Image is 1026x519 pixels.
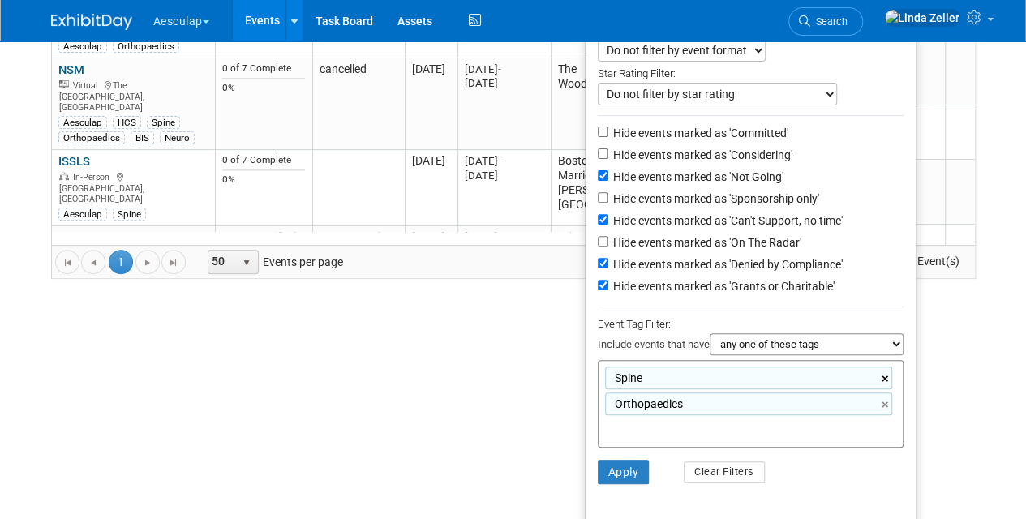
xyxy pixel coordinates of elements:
div: BIS [131,131,154,144]
button: Apply [598,460,650,484]
span: In-Person [73,172,114,182]
a: × [882,396,892,414]
div: 0 of 7 Complete [222,154,305,166]
div: Include events that have [598,333,904,360]
img: In-Person Event [59,172,69,180]
div: [DATE] [465,62,543,76]
div: 0% [222,82,305,94]
td: Boston Marriott [PERSON_NAME][GEOGRAPHIC_DATA] [551,150,634,226]
td: [DATE] [405,58,457,150]
span: Events per page [187,250,359,274]
a: ISASS [58,230,92,245]
div: [DATE] [465,154,543,168]
td: [DATE] [405,150,457,226]
div: Orthopaedics [113,40,179,53]
td: cancelled [312,58,405,150]
a: Search [788,7,863,36]
div: 0 of 7 Complete [222,62,305,75]
div: [DATE] [465,169,543,182]
div: Spine [113,208,146,221]
span: - [498,63,501,75]
span: select [240,256,253,269]
span: Go to the last page [167,256,180,269]
label: Hide events marked as 'Grants or Charitable' [610,278,835,294]
label: Hide events marked as 'Considering' [610,147,792,163]
label: Hide events marked as 'Not Going' [610,169,783,185]
span: - [498,155,501,167]
a: Go to the last page [161,250,186,274]
span: Spine [612,370,642,386]
img: ExhibitDay [51,14,132,30]
span: - [498,231,501,243]
img: Virtual Event [59,80,69,88]
span: 1 [109,250,133,274]
label: Hide events marked as 'On The Radar' [610,234,801,251]
td: [DATE] [405,226,457,302]
div: Aesculap [58,116,107,129]
span: 50 [208,251,236,273]
img: Linda Zeller [884,9,960,27]
div: Spine [147,116,180,129]
label: Hide events marked as 'Can't Support, no time' [610,212,843,229]
div: [DATE] [465,230,543,244]
label: Hide events marked as 'Committed' [610,125,788,141]
div: None specified [222,230,305,245]
a: × [882,370,892,388]
div: Neuro [160,131,195,144]
a: NSM [58,62,84,77]
button: Clear Filters [684,461,765,483]
div: Aesculap [58,40,107,53]
a: Go to the first page [55,250,79,274]
span: Virtual [73,80,102,91]
td: The Woodlands [551,58,634,150]
span: Go to the next page [141,256,154,269]
div: Star Rating Filter: [598,62,904,83]
div: [DATE] [465,76,543,90]
div: Orthopaedics [58,131,125,144]
span: Go to the previous page [87,256,100,269]
span: Go to the first page [61,256,74,269]
div: HCS [113,116,141,129]
div: 0% [222,174,305,186]
div: Event Tag Filter: [598,315,904,333]
div: Aesculap [58,208,107,221]
span: Orthopaedics [612,396,683,412]
a: Go to the previous page [81,250,105,274]
div: The [GEOGRAPHIC_DATA], [GEOGRAPHIC_DATA] [58,78,208,114]
td: Atlantis [551,226,634,302]
a: ISSLS [58,154,90,169]
a: Go to the next page [135,250,160,274]
td: 1/2 page ad [312,226,405,302]
label: Hide events marked as 'Sponsorship only' [610,191,819,207]
div: [GEOGRAPHIC_DATA], [GEOGRAPHIC_DATA] [58,169,208,205]
label: Hide events marked as 'Denied by Compliance' [610,256,843,272]
span: Search [810,15,848,28]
